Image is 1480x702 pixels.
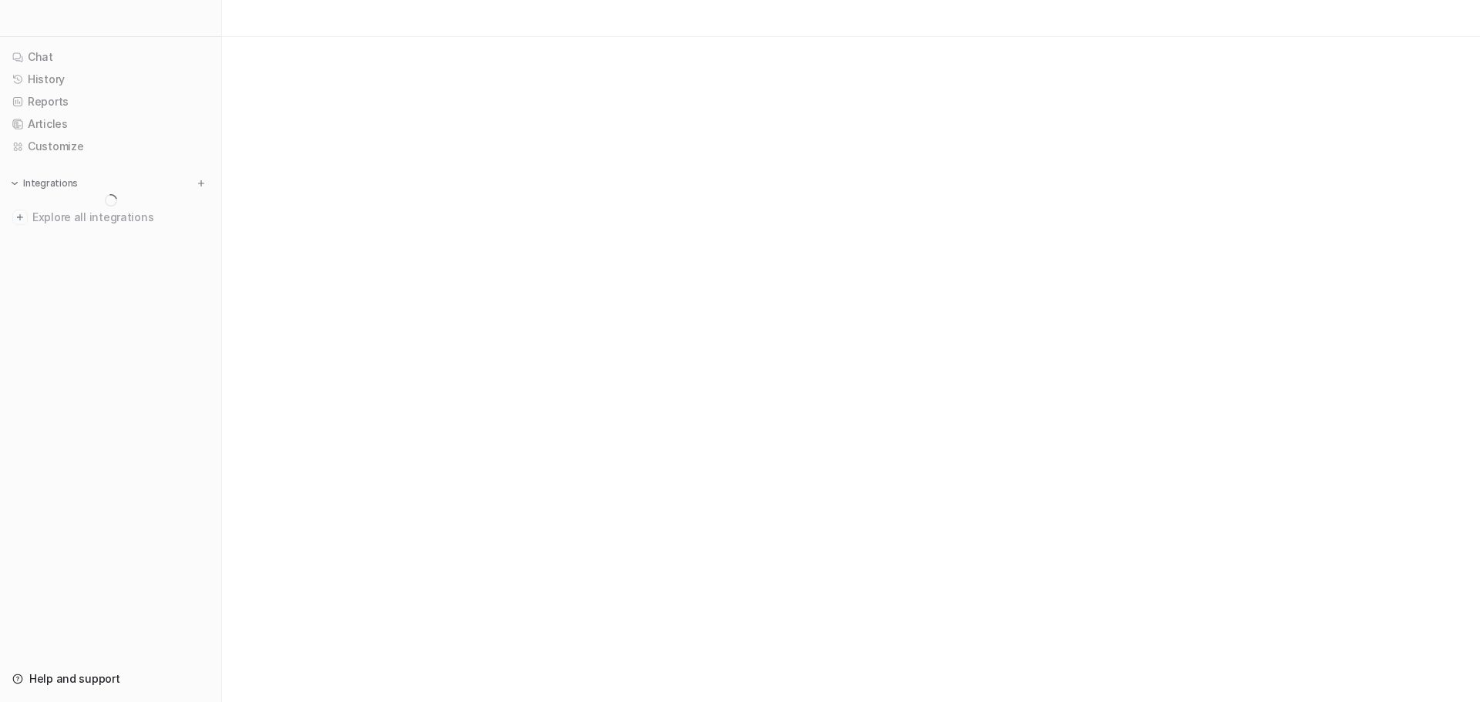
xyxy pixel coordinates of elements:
img: explore all integrations [12,210,28,225]
p: Integrations [23,177,78,190]
a: Chat [6,46,215,68]
a: Reports [6,91,215,113]
a: Customize [6,136,215,157]
a: Help and support [6,668,215,690]
span: Explore all integrations [32,205,209,230]
img: menu_add.svg [196,178,207,189]
a: Explore all integrations [6,207,215,228]
a: History [6,69,215,90]
a: Articles [6,113,215,135]
img: expand menu [9,178,20,189]
button: Integrations [6,176,82,191]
